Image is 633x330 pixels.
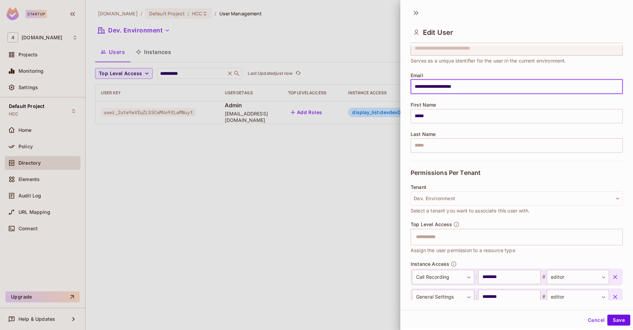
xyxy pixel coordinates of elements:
[607,315,630,326] button: Save
[411,247,515,254] span: Assign the user permission to a resource type
[411,132,436,137] span: Last Name
[423,28,453,37] span: Edit User
[547,290,609,304] div: editor
[585,315,607,326] button: Cancel
[411,222,452,227] span: Top Level Access
[411,169,480,176] span: Permissions Per Tenant
[411,261,449,267] span: Instance Access
[412,270,474,284] div: Call Recording
[474,273,478,281] span: :
[412,290,474,304] div: General Settings
[411,73,423,78] span: Email
[411,102,436,108] span: First Name
[474,293,478,301] span: :
[411,207,530,215] span: Select a tenant you want to associate this user with.
[411,57,566,65] span: Serves as a unique identifier for the user in the current environment.
[411,191,623,206] button: Dev. Environment
[541,293,547,301] span: #
[411,184,426,190] span: Tenant
[541,273,547,281] span: #
[547,270,609,284] div: editor
[619,236,620,237] button: Open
